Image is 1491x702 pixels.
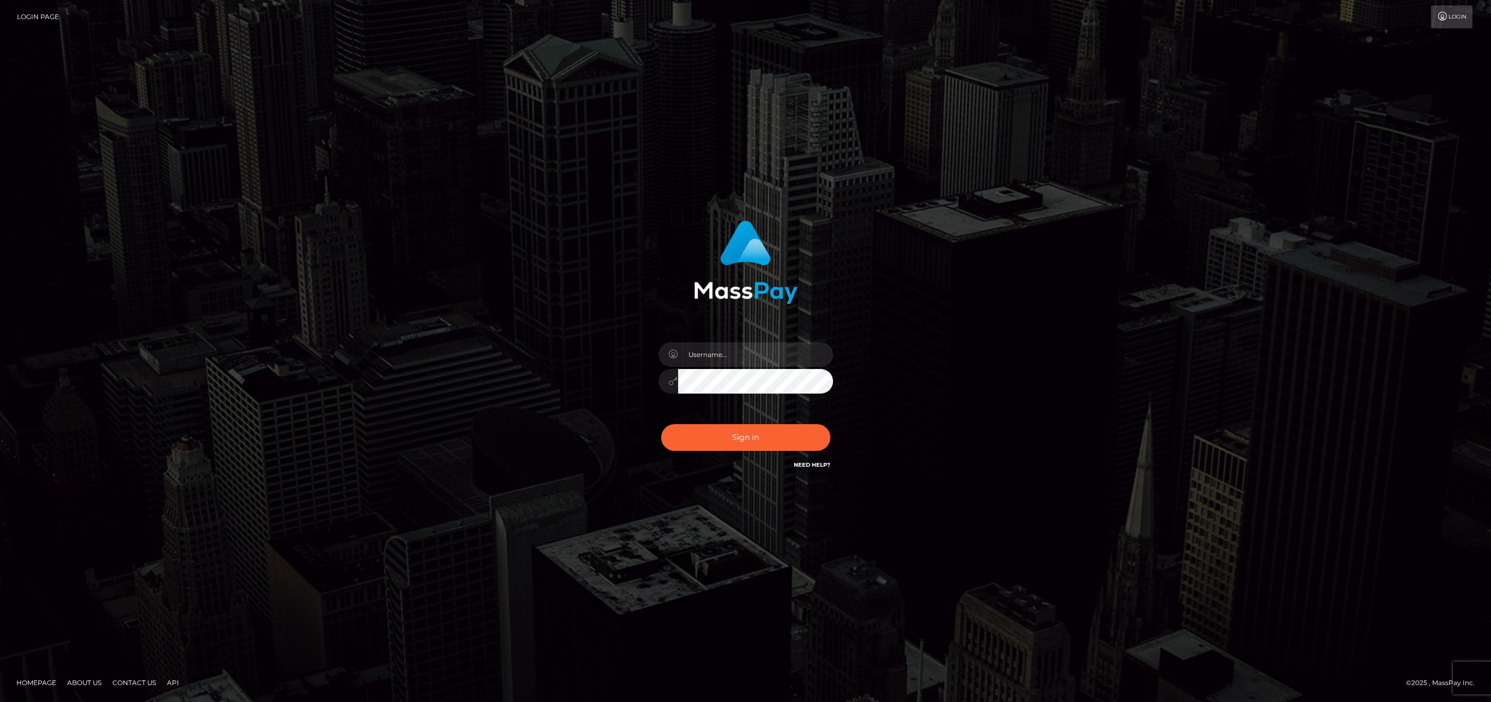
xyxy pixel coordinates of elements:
[12,674,61,691] a: Homepage
[17,5,59,28] a: Login Page
[108,674,160,691] a: Contact Us
[794,461,830,468] a: Need Help?
[678,342,833,367] input: Username...
[63,674,106,691] a: About Us
[694,221,798,304] img: MassPay Login
[661,424,830,451] button: Sign in
[1406,677,1483,689] div: © 2025 , MassPay Inc.
[163,674,183,691] a: API
[1431,5,1472,28] a: Login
